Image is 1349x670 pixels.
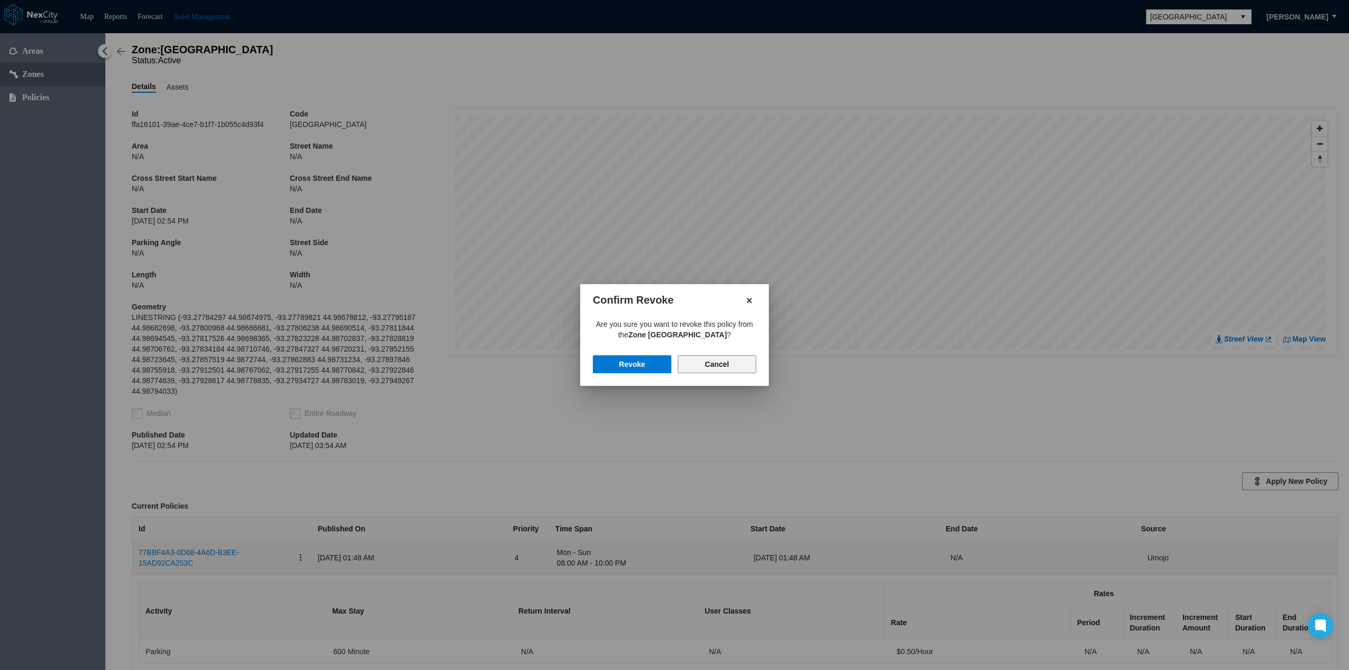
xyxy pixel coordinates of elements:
[595,319,754,340] p: Are you sure you want to revoke this policy from the ?
[593,287,740,313] div: Confirm Revoke
[678,355,756,373] button: Cancel
[628,331,727,339] b: Zone [GEOGRAPHIC_DATA]
[619,359,646,370] span: Revoke
[705,359,729,370] span: Cancel
[740,292,758,309] button: Close
[593,355,671,373] button: Revoke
